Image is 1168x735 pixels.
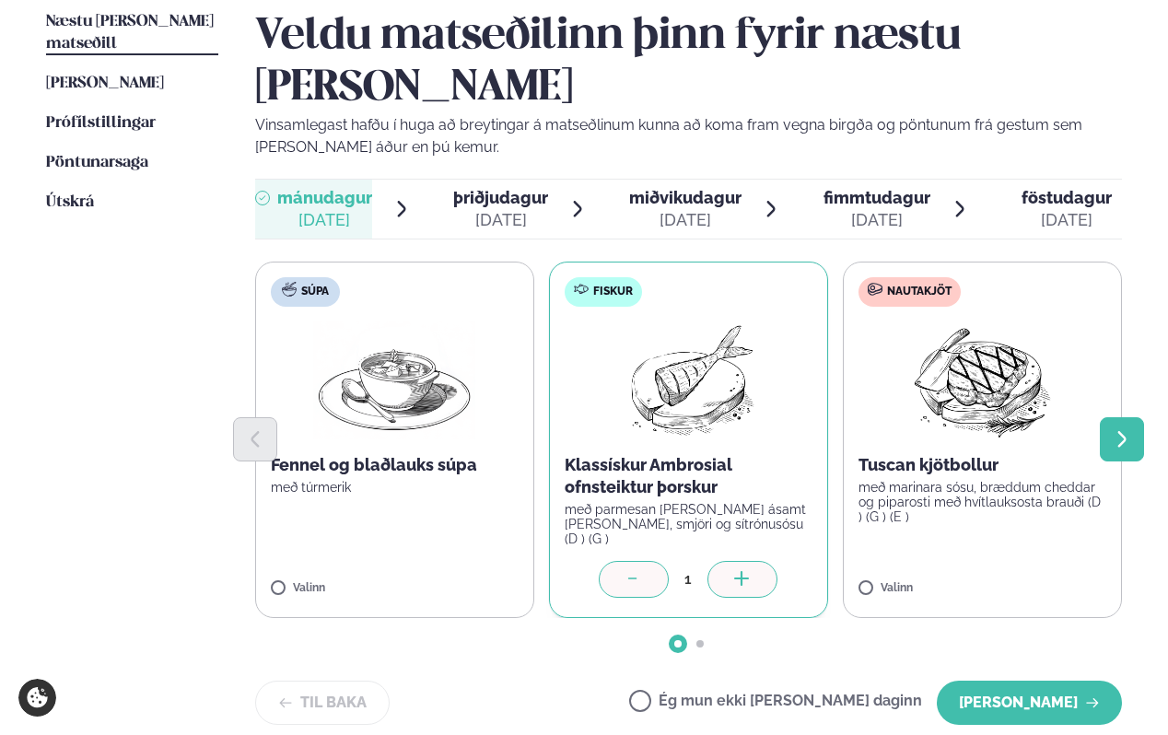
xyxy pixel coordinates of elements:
[607,321,770,439] img: Fish.png
[301,285,329,299] span: Súpa
[1022,188,1112,207] span: föstudagur
[858,480,1106,524] p: með marinara sósu, bræddum cheddar og piparosti með hvítlauksosta brauði (D ) (G ) (E )
[255,11,1123,114] h2: Veldu matseðilinn þinn fyrir næstu [PERSON_NAME]
[46,152,148,174] a: Pöntunarsaga
[277,188,372,207] span: mánudagur
[1100,417,1144,461] button: Next slide
[823,188,930,207] span: fimmtudagur
[858,454,1106,476] p: Tuscan kjötbollur
[565,454,812,498] p: Klassískur Ambrosial ofnsteiktur þorskur
[46,194,94,210] span: Útskrá
[868,282,882,297] img: beef.svg
[629,188,742,207] span: miðvikudagur
[574,282,589,297] img: fish.svg
[46,115,156,131] span: Prófílstillingar
[887,285,952,299] span: Nautakjöt
[937,681,1122,725] button: [PERSON_NAME]
[282,282,297,297] img: soup.svg
[901,321,1064,439] img: Beef-Meat.png
[18,679,56,717] a: Cookie settings
[255,114,1123,158] p: Vinsamlegast hafðu í huga að breytingar á matseðlinum kunna að koma fram vegna birgða og pöntunum...
[823,209,930,231] div: [DATE]
[565,502,812,546] p: með parmesan [PERSON_NAME] ásamt [PERSON_NAME], smjöri og sítrónusósu (D ) (G )
[46,192,94,214] a: Útskrá
[271,480,519,495] p: með túrmerik
[46,112,156,134] a: Prófílstillingar
[233,417,277,461] button: Previous slide
[46,14,214,52] span: Næstu [PERSON_NAME] matseðill
[453,209,548,231] div: [DATE]
[255,681,390,725] button: Til baka
[629,209,742,231] div: [DATE]
[46,11,218,55] a: Næstu [PERSON_NAME] matseðill
[277,209,372,231] div: [DATE]
[453,188,548,207] span: þriðjudagur
[669,568,707,589] div: 1
[313,321,475,439] img: Soup.png
[46,73,164,95] a: [PERSON_NAME]
[271,454,519,476] p: Fennel og blaðlauks súpa
[674,640,682,647] span: Go to slide 1
[46,155,148,170] span: Pöntunarsaga
[593,285,633,299] span: Fiskur
[1022,209,1112,231] div: [DATE]
[46,76,164,91] span: [PERSON_NAME]
[696,640,704,647] span: Go to slide 2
